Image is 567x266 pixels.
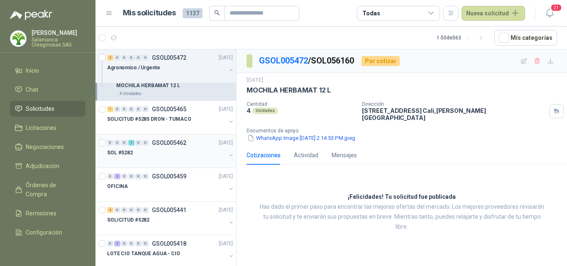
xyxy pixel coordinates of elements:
[107,241,113,246] div: 0
[10,120,86,136] a: Licitaciones
[26,142,64,151] span: Negociaciones
[152,173,186,179] p: GSOL005459
[26,85,38,94] span: Chat
[362,101,546,107] p: Dirección
[152,106,186,112] p: GSOL005465
[219,54,233,62] p: [DATE]
[114,173,120,179] div: 2
[152,207,186,213] p: GSOL005441
[95,67,236,101] a: Por cotizarSOL056160MOCHILA HERBAMAT 12 L4 Unidades
[214,10,220,16] span: search
[10,244,86,259] a: Manuales y ayuda
[219,240,233,248] p: [DATE]
[294,151,318,160] div: Actividad
[107,138,235,164] a: 0 0 0 1 0 0 GSOL005462[DATE] SOL #5282
[128,106,134,112] div: 0
[128,173,134,179] div: 0
[142,140,149,146] div: 0
[462,6,525,21] button: Nueva solicitud
[121,241,127,246] div: 0
[26,228,62,237] span: Configuración
[26,66,39,75] span: Inicio
[362,56,400,66] div: Por cotizar
[247,107,251,114] p: 4
[219,105,233,113] p: [DATE]
[142,241,149,246] div: 0
[107,55,113,61] div: 2
[252,107,278,114] div: Unidades
[128,207,134,213] div: 0
[107,205,235,232] a: 2 0 0 0 0 0 GSOL005441[DATE] SOLICITUD #5282
[142,173,149,179] div: 0
[183,8,203,18] span: 1137
[332,151,357,160] div: Mensajes
[247,86,331,95] p: MOCHILA HERBAMAT 12 L
[10,225,86,240] a: Configuración
[10,82,86,98] a: Chat
[107,173,113,179] div: 0
[10,139,86,155] a: Negociaciones
[107,53,235,79] a: 2 0 0 0 0 0 GSOL005472[DATE] Agronomico / Urgente
[152,140,186,146] p: GSOL005462
[121,55,127,61] div: 0
[114,55,120,61] div: 0
[10,158,86,174] a: Adjudicación
[121,106,127,112] div: 0
[152,55,186,61] p: GSOL005472
[107,207,113,213] div: 2
[121,207,127,213] div: 0
[142,207,149,213] div: 0
[135,173,142,179] div: 0
[247,134,356,142] button: WhatsApp Image [DATE] 2.14.53 PM.jpeg
[123,7,176,19] h1: Mis solicitudes
[26,123,56,132] span: Licitaciones
[26,104,54,113] span: Solicitudes
[107,140,113,146] div: 0
[107,250,180,258] p: LOTE CIO TANQUE AGUA - CIO
[219,139,233,147] p: [DATE]
[257,202,546,232] p: Has dado el primer paso para encontrar las mejores ofertas del mercado. Los mejores proveedores r...
[494,30,557,46] button: Mís categorías
[128,241,134,246] div: 0
[259,54,355,67] p: / SOL056160
[107,216,149,224] p: SOLICITUD #5282
[10,31,26,46] img: Company Logo
[114,140,120,146] div: 0
[10,63,86,78] a: Inicio
[26,161,59,171] span: Adjudicación
[142,55,149,61] div: 0
[348,192,456,202] h3: ¡Felicidades! Tu solicitud fue publicada
[128,55,134,61] div: 0
[247,151,281,160] div: Cotizaciones
[362,9,380,18] div: Todas
[107,171,235,198] a: 0 2 0 0 0 0 GSOL005459[DATE] OFICINA
[135,140,142,146] div: 0
[32,30,86,36] p: [PERSON_NAME]
[10,10,52,20] img: Logo peakr
[116,90,145,97] div: 4 Unidades
[128,140,134,146] div: 1
[107,183,128,190] p: OFICINA
[362,107,546,121] p: [STREET_ADDRESS] Cali , [PERSON_NAME][GEOGRAPHIC_DATA]
[135,207,142,213] div: 0
[550,4,562,12] span: 21
[10,101,86,117] a: Solicitudes
[121,140,127,146] div: 0
[114,207,120,213] div: 0
[107,104,235,131] a: 1 0 0 0 0 0 GSOL005465[DATE] SOLICITUD #5285 DRON - TUMACO
[247,76,263,84] p: [DATE]
[219,173,233,181] p: [DATE]
[247,101,355,107] p: Cantidad
[135,55,142,61] div: 0
[114,241,120,246] div: 2
[542,6,557,21] button: 21
[107,239,235,265] a: 0 2 0 0 0 0 GSOL005418[DATE] LOTE CIO TANQUE AGUA - CIO
[116,82,180,90] p: MOCHILA HERBAMAT 12 L
[259,56,308,66] a: GSOL005472
[107,115,191,123] p: SOLICITUD #5285 DRON - TUMACO
[142,106,149,112] div: 0
[32,37,86,47] p: Salamanca Oleaginosas SAS
[114,106,120,112] div: 0
[247,128,564,134] p: Documentos de apoyo
[219,206,233,214] p: [DATE]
